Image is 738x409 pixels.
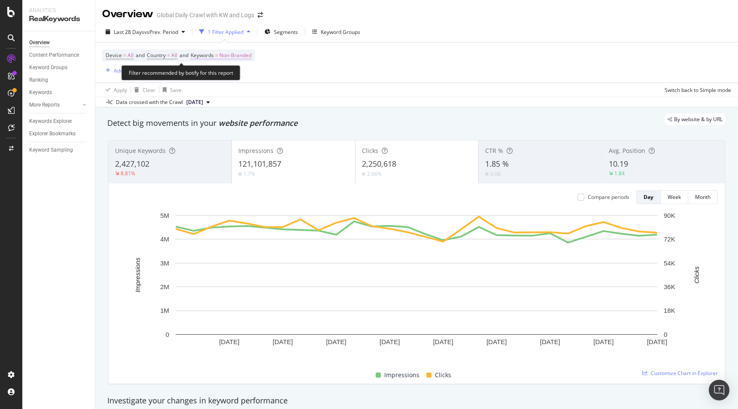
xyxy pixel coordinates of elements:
[166,331,169,338] text: 0
[29,38,89,47] a: Overview
[651,369,718,377] span: Customize Chart in Explorer
[609,159,628,169] span: 10.19
[29,7,88,14] div: Analytics
[131,83,155,97] button: Clear
[160,307,169,314] text: 1M
[29,117,89,126] a: Keywords Explorer
[215,52,218,59] span: =
[160,235,169,243] text: 4M
[143,86,155,94] div: Clear
[674,117,723,122] span: By website & by URL
[219,49,252,61] span: Non-Branded
[326,338,346,345] text: [DATE]
[115,147,166,155] span: Unique Keywords
[238,173,242,175] img: Equal
[238,159,281,169] span: 121,101,857
[664,259,675,267] text: 54K
[485,159,509,169] span: 1.85 %
[208,28,243,36] div: 1 Filter Applied
[159,83,182,97] button: Save
[695,193,711,201] div: Month
[309,25,364,39] button: Keyword Groups
[29,88,89,97] a: Keywords
[362,147,378,155] span: Clicks
[29,63,89,72] a: Keyword Groups
[273,338,293,345] text: [DATE]
[709,380,729,400] div: Open Intercom Messenger
[435,370,451,380] span: Clicks
[664,283,675,290] text: 36K
[29,63,67,72] div: Keyword Groups
[490,170,501,177] div: 0.08
[114,67,137,74] div: Add Filter
[485,147,503,155] span: CTR %
[160,259,169,267] text: 3M
[136,52,145,59] span: and
[540,338,560,345] text: [DATE]
[636,190,661,204] button: Day
[170,86,182,94] div: Save
[664,331,667,338] text: 0
[261,25,301,39] button: Segments
[219,338,239,345] text: [DATE]
[609,147,645,155] span: Avg. Position
[183,97,213,107] button: [DATE]
[121,170,135,177] div: 8.81%
[485,173,489,175] img: Equal
[115,211,718,360] svg: A chart.
[614,170,625,177] div: 1.84
[179,52,188,59] span: and
[157,11,254,19] div: Global Daily Crawl with KW and Logs
[115,159,149,169] span: 2,427,102
[29,51,89,60] a: Content Performance
[102,25,188,39] button: Last 28 DaysvsPrev. Period
[102,83,127,97] button: Apply
[258,12,263,18] div: arrow-right-arrow-left
[116,98,183,106] div: Data crossed with the Crawl
[134,257,141,292] text: Impressions
[29,76,89,85] a: Ranking
[274,28,298,36] span: Segments
[384,370,419,380] span: Impressions
[668,193,681,201] div: Week
[102,65,137,76] button: Add Filter
[362,173,365,175] img: Equal
[29,14,88,24] div: RealKeywords
[238,147,273,155] span: Impressions
[486,338,507,345] text: [DATE]
[29,129,76,138] div: Explorer Bookmarks
[661,83,731,97] button: Switch back to Simple mode
[29,76,48,85] div: Ranking
[29,146,73,155] div: Keyword Sampling
[171,49,177,61] span: All
[29,101,80,110] a: More Reports
[144,28,178,36] span: vs Prev. Period
[102,7,153,21] div: Overview
[128,49,134,61] span: All
[693,266,700,283] text: Clicks
[121,65,240,80] div: Filter recommended by botify for this report
[433,338,453,345] text: [DATE]
[106,52,122,59] span: Device
[114,28,144,36] span: Last 28 Days
[160,283,169,290] text: 2M
[588,193,629,201] div: Compare periods
[642,369,718,377] a: Customize Chart in Explorer
[661,190,688,204] button: Week
[665,86,731,94] div: Switch back to Simple mode
[367,170,382,177] div: 2.66%
[664,235,675,243] text: 72K
[107,395,726,406] div: Investigate your changes in keyword performance
[243,170,255,177] div: 1.7%
[167,52,170,59] span: =
[362,159,396,169] span: 2,250,618
[123,52,126,59] span: =
[114,86,127,94] div: Apply
[664,212,675,219] text: 90K
[644,193,653,201] div: Day
[147,52,166,59] span: Country
[29,129,89,138] a: Explorer Bookmarks
[664,307,675,314] text: 18K
[593,338,613,345] text: [DATE]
